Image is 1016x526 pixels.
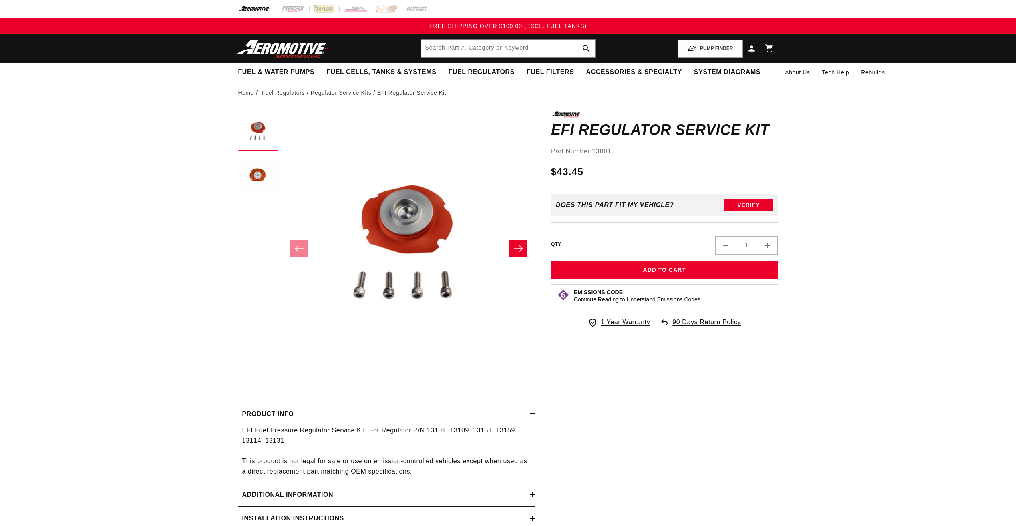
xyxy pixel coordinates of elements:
button: Load image 2 in gallery view [238,155,278,195]
span: Tech Help [822,68,849,77]
a: About Us [779,63,816,82]
button: Verify [724,199,773,211]
span: About Us [785,69,810,76]
h2: Product Info [242,409,294,419]
img: Emissions code [557,289,570,301]
a: Home [238,88,254,97]
button: Slide right [509,240,527,257]
strong: 13001 [592,148,611,155]
span: System Diagrams [694,68,760,76]
span: Fuel Cells, Tanks & Systems [326,68,436,76]
button: Add to Cart [551,261,778,279]
summary: System Diagrams [688,63,767,82]
summary: Product Info [238,402,535,426]
span: Accessories & Specialty [586,68,682,76]
summary: Tech Help [816,63,855,82]
button: PUMP FINDER [678,40,742,58]
a: 90 Days Return Policy [660,317,741,335]
button: Slide left [290,240,308,257]
span: Fuel Regulators [448,68,514,76]
li: EFI Regulator Service Kit [377,88,446,97]
summary: Rebuilds [855,63,891,82]
h1: EFI Regulator Service Kit [551,124,778,137]
summary: Additional information [238,483,535,506]
div: Part Number: [551,146,778,157]
li: Regulator Service Kits [311,88,377,97]
input: Search by Part Number, Category or Keyword [421,40,595,57]
summary: Fuel Filters [521,63,580,82]
span: 1 Year Warranty [601,317,650,327]
button: Load image 1 in gallery view [238,111,278,151]
p: Continue Reading to Understand Emissions Codes [574,296,700,303]
strong: Emissions Code [574,289,623,295]
nav: breadcrumbs [238,88,778,97]
img: Aeromotive [235,39,335,58]
h2: Additional information [242,490,334,500]
h2: Installation Instructions [242,513,344,524]
summary: Fuel & Water Pumps [232,63,321,82]
button: Emissions CodeContinue Reading to Understand Emissions Codes [574,289,700,303]
span: $43.45 [551,165,583,179]
span: FREE SHIPPING OVER $109.00 (EXCL. FUEL TANKS) [429,23,587,29]
media-gallery: Gallery Viewer [238,111,535,385]
summary: Fuel Cells, Tanks & Systems [320,63,442,82]
li: Fuel Regulators [262,88,310,97]
span: Fuel Filters [527,68,574,76]
label: QTY [551,241,561,248]
span: 90 Days Return Policy [672,317,741,335]
summary: Accessories & Specialty [580,63,688,82]
button: search button [577,40,595,57]
p: EFI Fuel Pressure Regulator Service Kit. For Regulator P/N 13101, 13109, 13151, 13159, 13114, 131... [242,425,531,476]
summary: Fuel Regulators [442,63,520,82]
span: Rebuilds [861,68,885,77]
span: Fuel & Water Pumps [238,68,315,76]
a: 1 Year Warranty [588,317,650,327]
div: Does This part fit My vehicle? [556,201,674,209]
